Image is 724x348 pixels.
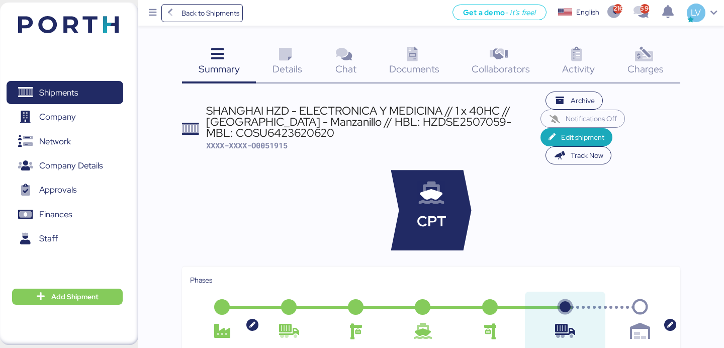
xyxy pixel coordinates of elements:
span: Summary [199,62,240,75]
span: Documents [389,62,439,75]
a: Network [7,130,123,153]
button: Track Now [546,146,611,164]
span: Add Shipment [51,291,99,303]
span: Finances [39,207,72,222]
a: Finances [7,203,123,226]
span: CPT [417,211,446,232]
span: Collaborators [472,62,530,75]
a: Approvals [7,179,123,202]
a: Company [7,106,123,129]
span: Notifications Off [566,113,617,125]
a: Staff [7,227,123,250]
span: Approvals [39,183,76,197]
span: Track Now [571,149,603,161]
button: Archive [546,92,603,110]
button: Add Shipment [12,289,123,305]
span: Edit shipment [561,131,604,143]
span: Staff [39,231,58,246]
div: English [576,7,599,18]
a: Company Details [7,154,123,178]
span: Archive [571,95,595,107]
button: Notifications Off [540,110,625,128]
button: Edit shipment [540,128,612,146]
span: Charges [627,62,664,75]
span: Activity [562,62,595,75]
a: Back to Shipments [161,4,243,22]
div: SHANGHAI HZD - ELECTRONICA Y MEDICINA // 1 x 40HC // [GEOGRAPHIC_DATA] - Manzanillo // HBL: HZDSE... [206,105,540,139]
span: Company [39,110,76,124]
span: XXXX-XXXX-O0051915 [206,140,288,150]
a: Shipments [7,81,123,104]
span: Network [39,134,71,149]
span: Chat [335,62,356,75]
span: Company Details [39,158,103,173]
span: LV [691,6,701,19]
button: Menu [144,5,161,22]
div: Phases [190,275,672,286]
span: Shipments [39,85,78,100]
span: Details [273,62,302,75]
span: Back to Shipments [182,7,239,19]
